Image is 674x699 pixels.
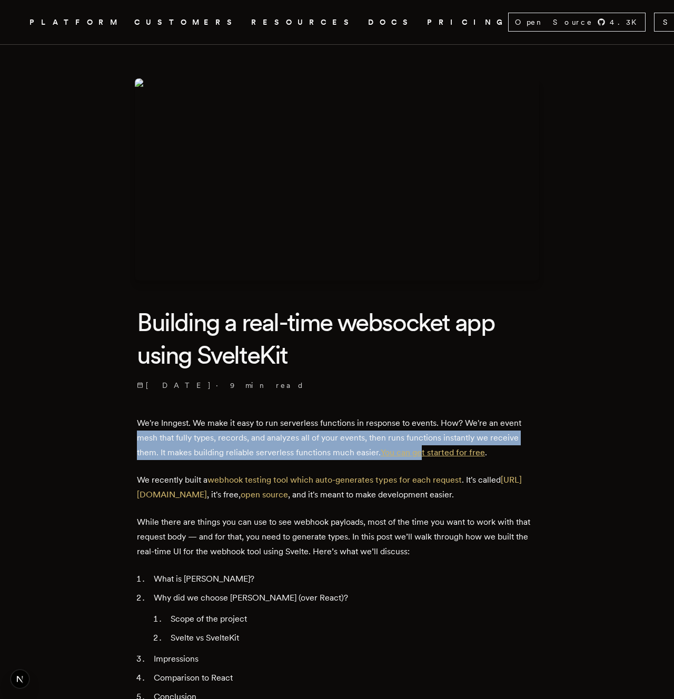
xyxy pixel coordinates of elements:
[137,515,537,559] p: While there are things you can use to see webhook payloads, most of the time you want to work wit...
[134,16,239,29] a: CUSTOMERS
[151,671,537,685] li: Comparison to React
[251,16,355,29] button: RESOURCES
[207,475,462,485] a: webhook testing tool which auto-generates types for each request
[381,447,485,457] a: You can get started for free
[515,17,593,27] span: Open Source
[167,631,537,645] li: Svelte vs SvelteKit
[610,17,643,27] span: 4.3 K
[241,490,288,500] a: open source
[151,591,537,645] li: Why did we choose [PERSON_NAME] (over React)?
[29,16,122,29] button: PLATFORM
[135,78,539,281] img: Featured image for Building a real-time websocket app using SvelteKit blog post
[151,652,537,666] li: Impressions
[151,572,537,586] li: What is [PERSON_NAME]?
[137,380,537,391] p: ·
[137,475,522,500] a: [URL][DOMAIN_NAME]
[137,380,212,391] span: [DATE]
[427,16,508,29] a: PRICING
[137,473,537,502] p: We recently built a . It's called , it's free, , and it's meant to make development easier.
[167,612,537,626] li: Scope of the project
[137,416,537,460] p: We're Inngest. We make it easy to run serverless functions in response to events. How? We're an e...
[368,16,414,29] a: DOCS
[137,306,537,372] h1: Building a real-time websocket app using SvelteKit
[230,380,304,391] span: 9 min read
